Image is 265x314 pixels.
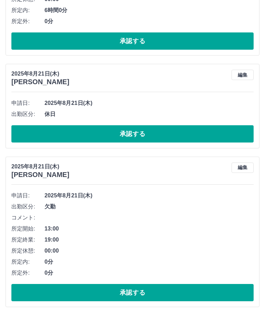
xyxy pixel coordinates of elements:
span: 休日 [45,110,254,118]
span: 19:00 [45,236,254,244]
span: 申請日: [11,99,45,107]
span: 所定内: [11,6,45,14]
span: 申請日: [11,192,45,200]
button: 承認する [11,32,254,50]
button: 編集 [232,70,254,80]
span: 所定終業: [11,236,45,244]
span: 0分 [45,269,254,277]
button: 編集 [232,163,254,173]
span: 出勤区分: [11,110,45,118]
h3: [PERSON_NAME] [11,171,69,179]
span: 所定内: [11,258,45,266]
span: 2025年8月21日(木) [45,192,254,200]
span: 所定外: [11,269,45,277]
span: 0分 [45,258,254,266]
span: 6時間0分 [45,6,254,14]
button: 承認する [11,125,254,143]
span: 所定開始: [11,225,45,233]
span: 2025年8月21日(木) [45,99,254,107]
span: 所定休憩: [11,247,45,255]
button: 承認する [11,284,254,301]
span: 13:00 [45,225,254,233]
h3: [PERSON_NAME] [11,78,69,86]
span: 出勤区分: [11,203,45,211]
span: 所定外: [11,17,45,26]
span: 00:00 [45,247,254,255]
p: 2025年8月21日(木) [11,70,69,78]
span: 欠勤 [45,203,254,211]
span: コメント: [11,214,45,222]
p: 2025年8月21日(木) [11,163,69,171]
span: 0分 [45,17,254,26]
